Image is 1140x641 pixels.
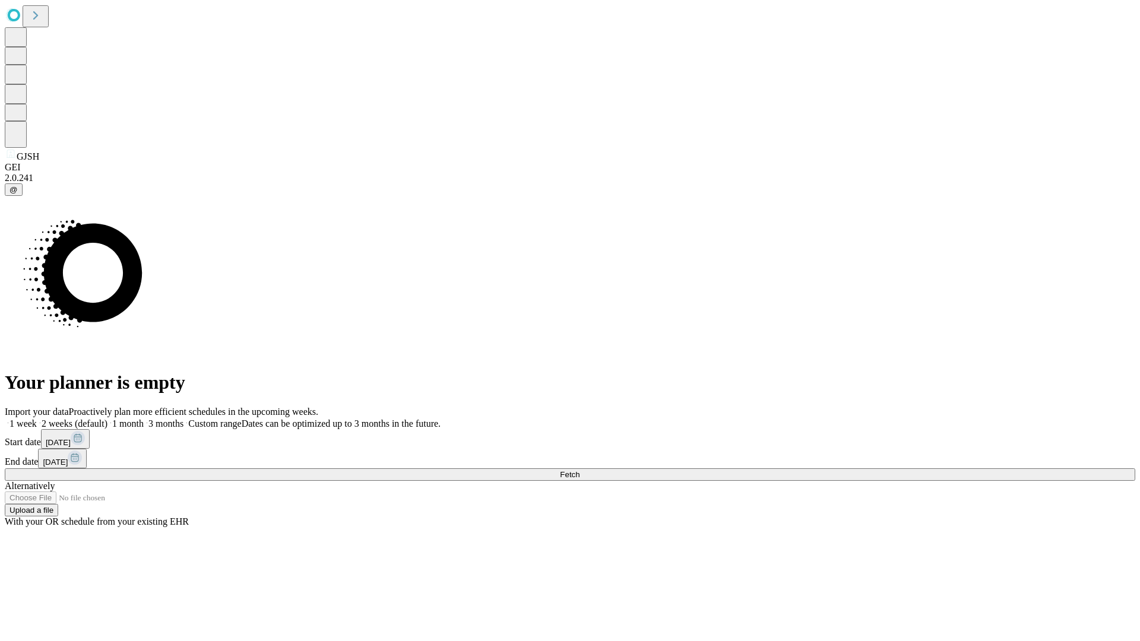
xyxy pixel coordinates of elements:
button: Upload a file [5,504,58,516]
div: End date [5,449,1135,468]
span: 3 months [148,418,183,429]
button: [DATE] [38,449,87,468]
span: Fetch [560,470,579,479]
span: 1 month [112,418,144,429]
span: [DATE] [43,458,68,467]
span: Custom range [188,418,241,429]
span: GJSH [17,151,39,161]
div: Start date [5,429,1135,449]
button: [DATE] [41,429,90,449]
span: 2 weeks (default) [42,418,107,429]
span: @ [9,185,18,194]
button: @ [5,183,23,196]
span: With your OR schedule from your existing EHR [5,516,189,526]
h1: Your planner is empty [5,372,1135,394]
div: GEI [5,162,1135,173]
span: [DATE] [46,438,71,447]
span: Import your data [5,407,69,417]
button: Fetch [5,468,1135,481]
span: Proactively plan more efficient schedules in the upcoming weeks. [69,407,318,417]
span: 1 week [9,418,37,429]
span: Dates can be optimized up to 3 months in the future. [242,418,441,429]
span: Alternatively [5,481,55,491]
div: 2.0.241 [5,173,1135,183]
